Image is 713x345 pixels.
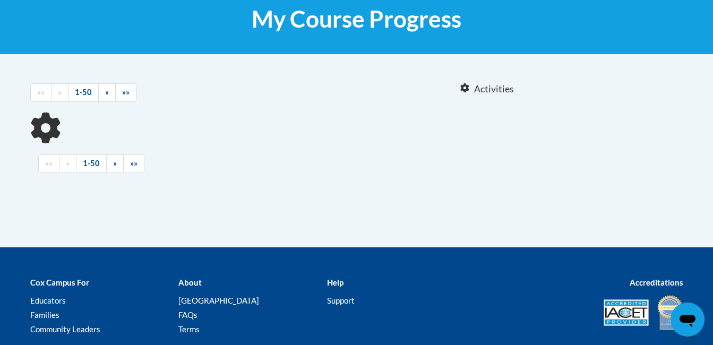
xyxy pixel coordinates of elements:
[327,296,355,305] a: Support
[115,83,136,102] a: End
[30,83,51,102] a: Begining
[474,83,514,95] span: Activities
[178,296,259,305] a: [GEOGRAPHIC_DATA]
[123,154,144,173] a: End
[76,154,107,173] a: 1-50
[30,310,59,320] a: Families
[630,278,683,287] b: Accreditations
[45,159,53,168] span: ««
[98,83,116,102] a: Next
[122,88,130,97] span: »»
[30,296,66,305] a: Educators
[105,88,109,97] span: »
[58,88,62,97] span: «
[66,159,70,168] span: «
[604,299,649,326] img: Accredited IACET® Provider
[178,278,202,287] b: About
[130,159,138,168] span: »»
[671,303,705,337] iframe: Button to launch messaging window
[37,88,45,97] span: ««
[30,278,89,287] b: Cox Campus For
[68,83,99,102] a: 1-50
[657,294,683,331] img: IDA® Accredited
[106,154,124,173] a: Next
[113,159,117,168] span: »
[38,154,59,173] a: Begining
[59,154,76,173] a: Previous
[51,83,68,102] a: Previous
[252,5,461,33] span: My Course Progress
[178,310,197,320] a: FAQs
[327,278,343,287] b: Help
[30,324,100,334] a: Community Leaders
[178,324,200,334] a: Terms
